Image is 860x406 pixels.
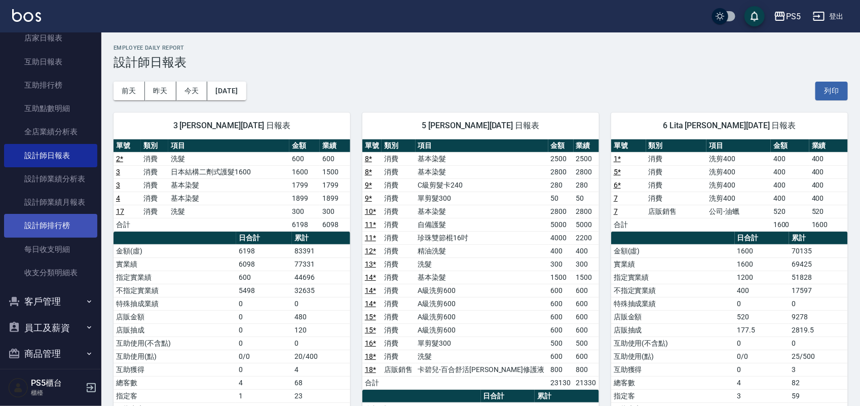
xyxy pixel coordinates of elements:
button: 員工及薪資 [4,315,97,341]
td: 合計 [362,376,382,389]
a: 互助排行榜 [4,73,97,97]
td: 公司-油蠟 [706,205,771,218]
td: 消費 [141,165,168,178]
td: 洗剪400 [706,165,771,178]
td: 0 [236,297,292,310]
td: 1600 [735,244,790,257]
td: 消費 [382,205,415,218]
th: 單號 [114,139,141,153]
td: 互助獲得 [611,363,735,376]
td: 6198 [289,218,320,231]
td: 600 [548,297,574,310]
td: 指定實業績 [611,271,735,284]
th: 類別 [141,139,168,153]
td: A級洗剪600 [416,297,548,310]
td: 520 [771,205,809,218]
td: 洗剪400 [706,178,771,192]
td: 消費 [141,205,168,218]
table: a dense table [611,139,848,232]
img: Person [8,378,28,398]
td: 消費 [646,165,707,178]
th: 單號 [611,139,646,153]
td: 280 [574,178,599,192]
a: 設計師排行榜 [4,214,97,237]
td: 5498 [236,284,292,297]
td: 32635 [292,284,350,297]
td: 2819.5 [789,323,848,337]
td: 0 [236,337,292,350]
td: 1500 [548,271,574,284]
h2: Employee Daily Report [114,45,848,51]
td: 2800 [548,205,574,218]
td: 17597 [789,284,848,297]
td: 洗髮 [416,350,548,363]
td: 消費 [382,337,415,350]
th: 日合計 [481,390,535,403]
td: 指定實業績 [114,271,236,284]
span: 6 Lita [PERSON_NAME][DATE] 日報表 [623,121,836,131]
td: 600 [236,271,292,284]
td: 消費 [646,178,707,192]
td: 1500 [320,165,350,178]
td: 消費 [382,297,415,310]
td: 消費 [382,310,415,323]
td: 單剪髮300 [416,337,548,350]
td: 0 [735,337,790,350]
h3: 設計師日報表 [114,55,848,69]
td: 6098 [236,257,292,271]
td: 520 [735,310,790,323]
td: 珍珠雙節棍16吋 [416,231,548,244]
td: 自備護髮 [416,218,548,231]
td: 400 [771,152,809,165]
a: 設計師業績月報表 [4,191,97,214]
td: 400 [809,165,848,178]
a: 設計師日報表 [4,144,97,167]
th: 金額 [548,139,574,153]
td: 消費 [382,257,415,271]
button: 昨天 [145,82,176,100]
td: 互助使用(不含點) [611,337,735,350]
td: 洗髮 [416,257,548,271]
td: 600 [548,323,574,337]
table: a dense table [114,139,350,232]
td: 500 [548,337,574,350]
button: [DATE] [207,82,246,100]
td: 特殊抽成業績 [611,297,735,310]
td: 6198 [236,244,292,257]
td: 5000 [548,218,574,231]
a: 店家日報表 [4,26,97,50]
td: 0 [735,297,790,310]
td: 500 [574,337,599,350]
td: 600 [289,152,320,165]
td: 600 [320,152,350,165]
td: 洗剪400 [706,152,771,165]
td: 實業績 [114,257,236,271]
td: 600 [548,350,574,363]
td: 2800 [574,165,599,178]
td: 店販抽成 [114,323,236,337]
td: 消費 [382,271,415,284]
td: 洗剪400 [706,192,771,205]
th: 金額 [289,139,320,153]
td: 0 [236,363,292,376]
td: 特殊抽成業績 [114,297,236,310]
td: C級剪髮卡240 [416,178,548,192]
td: 互助使用(點) [611,350,735,363]
td: 基本染髮 [416,271,548,284]
a: 互助日報表 [4,50,97,73]
td: 消費 [382,218,415,231]
td: 互助使用(不含點) [114,337,236,350]
th: 日合計 [236,232,292,245]
a: 全店業績分析表 [4,120,97,143]
th: 累計 [292,232,350,245]
a: 4 [116,194,120,202]
td: 77331 [292,257,350,271]
td: 600 [574,310,599,323]
td: 9278 [789,310,848,323]
td: 店販銷售 [382,363,415,376]
td: 合計 [611,218,646,231]
td: 600 [574,297,599,310]
td: 1600 [289,165,320,178]
td: 2800 [574,205,599,218]
td: 400 [809,192,848,205]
